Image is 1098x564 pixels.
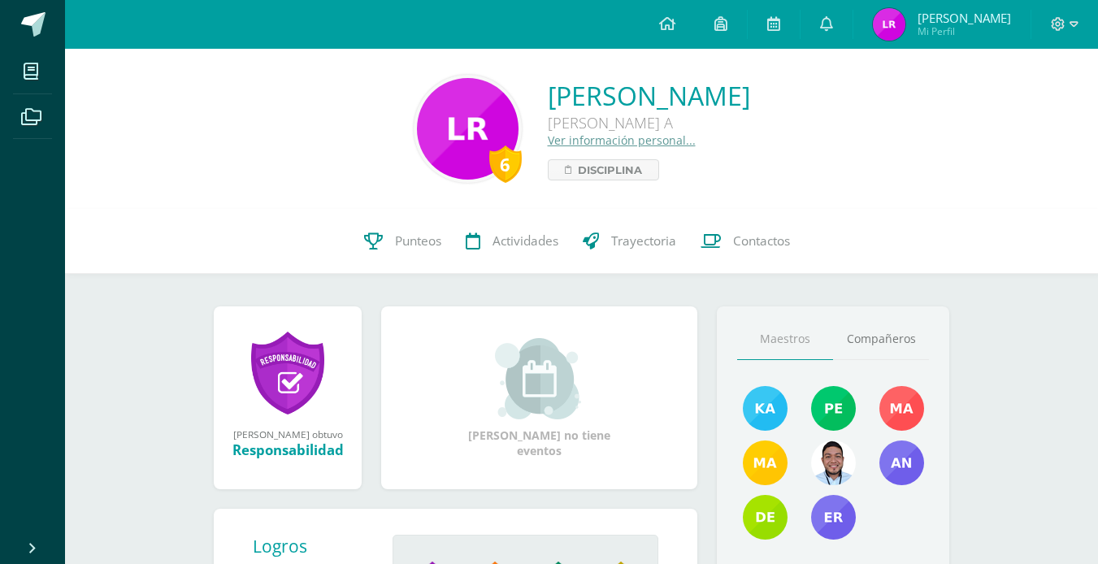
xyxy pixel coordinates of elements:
a: Maestros [737,319,833,360]
div: 6 [489,145,522,183]
span: Contactos [733,232,790,249]
a: Trayectoria [571,209,688,274]
span: Actividades [493,232,558,249]
img: 13db4c08e544ead93a1678712b735bab.png [743,495,788,540]
div: [PERSON_NAME] no tiene eventos [458,338,621,458]
span: Punteos [395,232,441,249]
img: 5b69ea46538634a852163c0590dc3ff7.png [879,440,924,485]
div: [PERSON_NAME] obtuvo [230,427,345,440]
img: 2f2605d3e96bf6420cf8fd0f79f6437c.png [873,8,905,41]
span: Trayectoria [611,232,676,249]
span: [PERSON_NAME] [918,10,1011,26]
span: Disciplina [578,160,642,180]
a: Disciplina [548,159,659,180]
div: Responsabilidad [230,440,345,459]
img: event_small.png [495,338,584,419]
div: [PERSON_NAME] A [548,113,750,132]
img: 3b51858fa93919ca30eb1aad2d2e7161.png [811,495,856,540]
img: 15fb5835aaf1d8aa0909c044d1811af8.png [811,386,856,431]
a: Contactos [688,209,802,274]
img: 1c285e60f6ff79110def83009e9e501a.png [743,386,788,431]
div: Logros [253,535,380,557]
a: Actividades [454,209,571,274]
a: [PERSON_NAME] [548,78,750,113]
a: Compañeros [833,319,929,360]
img: e05f71de3d1dbb6355c4a28f54ab88c1.png [417,78,519,180]
img: c020eebe47570ddd332f87e65077e1d5.png [879,386,924,431]
a: Ver información personal... [548,132,696,148]
span: Mi Perfil [918,24,1011,38]
img: 6bf64b0700033a2ca3395562ad6aa597.png [811,440,856,485]
img: f5bcdfe112135d8e2907dab10a7547e4.png [743,440,788,485]
a: Punteos [352,209,454,274]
